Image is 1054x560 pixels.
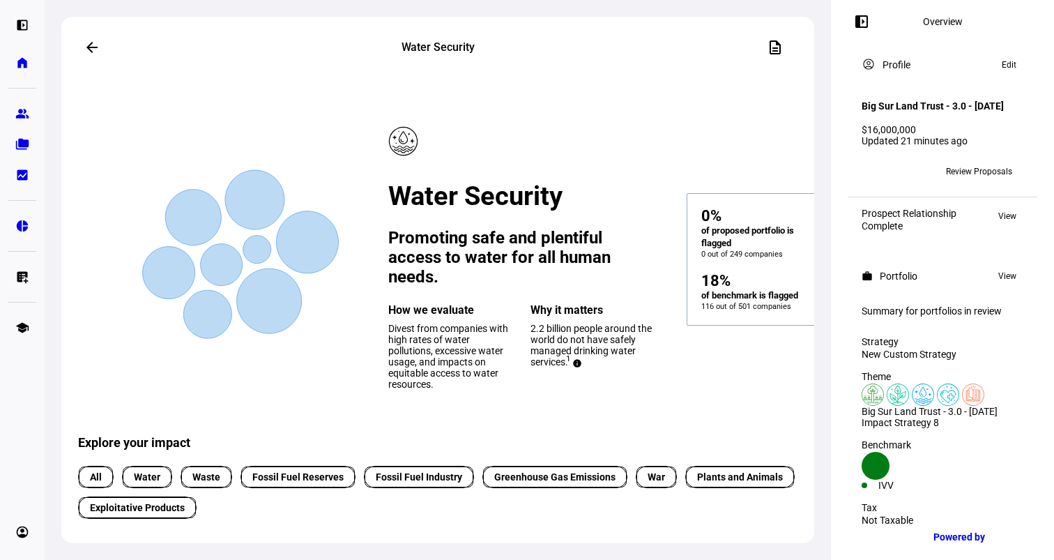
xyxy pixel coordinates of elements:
[862,384,884,406] img: deforestation.colored.svg
[862,135,1023,146] div: Updated 21 minutes ago
[15,56,29,70] eth-mat-symbol: home
[862,124,1023,135] div: $16,000,000
[15,270,29,284] eth-mat-symbol: list_alt_add
[78,410,802,450] div: Explore your impact
[15,168,29,182] eth-mat-symbol: bid_landscape
[701,250,811,259] div: 0 out of 249 companies
[192,470,220,485] span: Waste
[134,470,160,485] span: Water
[926,524,1033,550] a: Powered by
[572,356,589,373] mat-icon: info
[530,303,656,317] div: Why it matters
[252,470,344,485] span: Fossil Fuel Reserves
[888,167,899,176] span: CK
[998,208,1016,225] span: View
[767,39,784,56] mat-icon: description
[8,100,36,128] a: group
[862,336,1023,347] div: Strategy
[862,349,1023,360] div: New Custom Strategy
[946,160,1012,183] span: Review Proposals
[8,130,36,158] a: folder_copy
[15,107,29,121] eth-mat-symbol: group
[962,384,984,406] img: education.colored.svg
[912,384,934,406] img: cleanWater.colored.svg
[566,354,571,363] sup: 1
[880,271,917,282] div: Portfolio
[862,439,1023,451] div: Benchmark
[1002,56,1016,73] span: Edit
[494,470,616,485] span: Greenhouse Gas Emissions
[701,302,811,311] div: 116 out of 501 companies
[90,470,102,485] span: All
[862,100,1004,112] h4: Big Sur Land Trust - 3.0 - [DATE]
[84,39,100,56] mat-icon: arrow_back
[8,212,36,240] a: pie_chart
[862,515,1023,526] div: Not Taxable
[701,289,811,302] div: of benchmark is flagged
[15,137,29,151] eth-mat-symbol: folder_copy
[648,470,665,485] span: War
[998,268,1016,285] span: View
[883,59,910,70] div: Profile
[388,181,656,211] h1: Water Security
[862,220,956,232] div: Complete
[318,39,558,56] div: Water Security
[862,502,1023,513] div: Tax
[388,303,514,317] div: How we evaluate
[862,305,1023,317] div: Summary for portfolios in review
[862,268,1023,285] eth-panel-overview-card-header: Portfolio
[862,271,873,282] mat-icon: work
[90,501,185,515] span: Exploitative Products
[8,161,36,189] a: bid_landscape
[15,525,29,539] eth-mat-symbol: account_circle
[878,480,942,491] div: IVV
[923,16,963,27] div: Overview
[701,225,811,250] div: of proposed portfolio is flagged
[995,56,1023,73] button: Edit
[862,406,1023,428] div: Big Sur Land Trust - 3.0 - [DATE] Impact Strategy 8
[862,371,1023,382] div: Theme
[530,323,652,368] span: 2.2 billion people around the world do not have safely managed drinking water services.
[937,384,959,406] img: healthWellness.colored.svg
[388,323,508,390] span: Divest from companies with high rates of water pollutions, excessive water usage, and impacts on ...
[991,208,1023,225] button: View
[701,208,811,225] div: 0%
[388,126,418,156] img: Pillar icon
[862,57,876,71] mat-icon: account_circle
[866,167,880,176] span: GM
[15,321,29,335] eth-mat-symbol: school
[15,18,29,32] eth-mat-symbol: left_panel_open
[862,208,956,219] div: Prospect Relationship
[853,13,870,30] mat-icon: left_panel_open
[991,268,1023,285] button: View
[887,384,909,406] img: climateChange.colored.svg
[935,160,1023,183] button: Review Proposals
[697,470,783,485] span: Plants and Animals
[15,219,29,233] eth-mat-symbol: pie_chart
[701,273,811,289] div: 18%
[376,470,462,485] span: Fossil Fuel Industry
[388,228,656,287] h3: Promoting safe and plentiful access to water for all human needs.
[862,56,1023,73] eth-panel-overview-card-header: Profile
[8,49,36,77] a: home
